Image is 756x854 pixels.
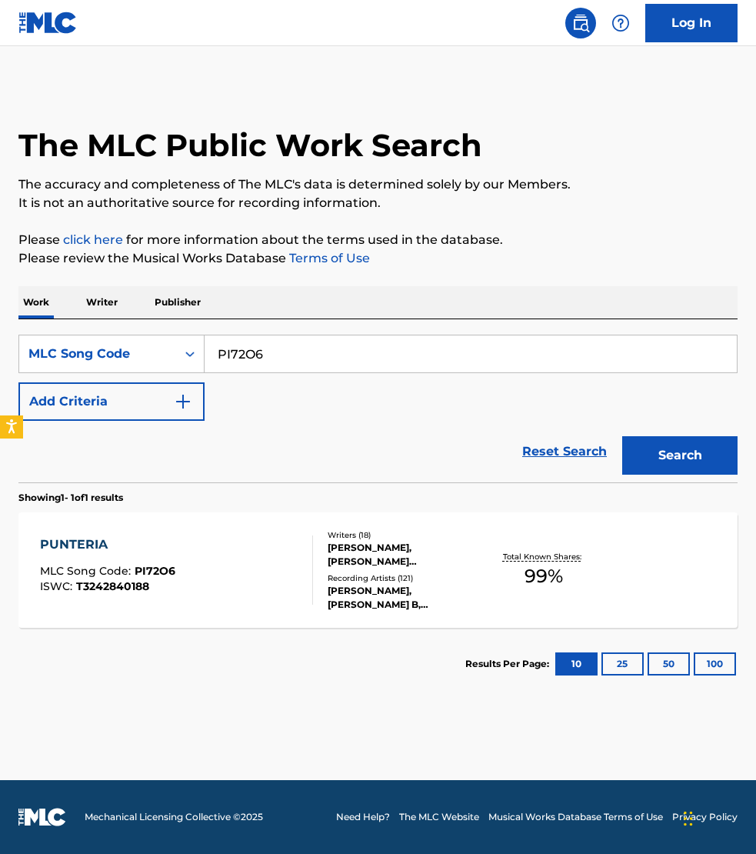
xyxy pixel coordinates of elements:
[40,564,135,578] span: MLC Song Code :
[18,175,738,194] p: The accuracy and completeness of The MLC's data is determined solely by our Members.
[18,194,738,212] p: It is not an authoritative source for recording information.
[85,810,263,824] span: Mechanical Licensing Collective © 2025
[571,14,590,32] img: search
[488,810,663,824] a: Musical Works Database Terms of Use
[648,652,690,676] button: 50
[672,810,738,824] a: Privacy Policy
[679,780,756,854] iframe: Chat Widget
[18,382,205,421] button: Add Criteria
[18,335,738,482] form: Search Form
[135,564,175,578] span: PI72O6
[63,232,123,247] a: click here
[28,345,167,363] div: MLC Song Code
[150,286,205,319] p: Publisher
[515,435,614,469] a: Reset Search
[18,249,738,268] p: Please review the Musical Works Database
[76,579,149,593] span: T3242840188
[605,8,636,38] div: Help
[82,286,122,319] p: Writer
[328,541,484,569] div: [PERSON_NAME], [PERSON_NAME] [PERSON_NAME] [PERSON_NAME] ESPINELL, CAROLINA [PERSON_NAME] [PERSON...
[18,126,482,165] h1: The MLC Public Work Search
[555,652,598,676] button: 10
[611,14,630,32] img: help
[328,572,484,584] div: Recording Artists ( 121 )
[399,810,479,824] a: The MLC Website
[503,551,585,562] p: Total Known Shares:
[40,579,76,593] span: ISWC :
[694,652,736,676] button: 100
[328,529,484,541] div: Writers ( 18 )
[328,584,484,612] div: [PERSON_NAME],[PERSON_NAME] B, [PERSON_NAME] & [PERSON_NAME] B, [PERSON_NAME]|[PERSON_NAME] B, [P...
[645,4,738,42] a: Log In
[18,286,54,319] p: Work
[18,808,66,826] img: logo
[565,8,596,38] a: Public Search
[465,657,553,671] p: Results Per Page:
[684,796,693,842] div: Drag
[525,562,563,590] span: 99 %
[18,491,123,505] p: Showing 1 - 1 of 1 results
[40,535,175,554] div: PUNTERIA
[601,652,644,676] button: 25
[286,251,370,265] a: Terms of Use
[622,436,738,475] button: Search
[174,392,192,411] img: 9d2ae6d4665cec9f34b9.svg
[336,810,390,824] a: Need Help?
[18,231,738,249] p: Please for more information about the terms used in the database.
[18,12,78,34] img: MLC Logo
[18,512,738,628] a: PUNTERIAMLC Song Code:PI72O6ISWC:T3242840188Writers (18)[PERSON_NAME], [PERSON_NAME] [PERSON_NAME...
